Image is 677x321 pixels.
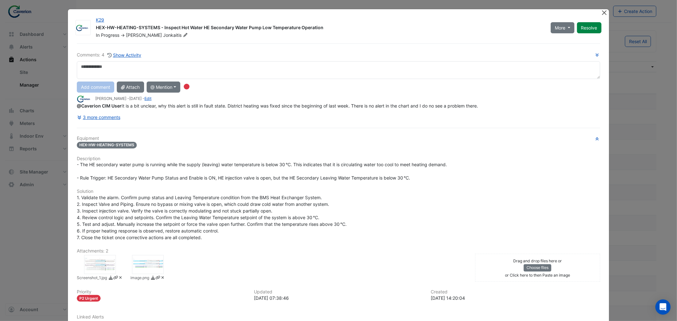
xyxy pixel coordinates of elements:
h6: Linked Alerts [77,314,600,320]
button: Choose files [524,264,551,271]
button: Resolve [577,22,601,33]
a: Copy link to clipboard [156,275,160,282]
small: [PERSON_NAME] - - [95,96,151,102]
a: Edit [144,96,151,101]
h6: Solution [77,189,600,194]
h6: Attachments: 2 [77,248,600,254]
h6: Created [431,289,600,295]
div: [DATE] 07:38:46 [254,295,423,301]
span: In Progress [96,32,119,38]
div: Comments: 4 [77,51,142,59]
div: image.png [132,255,164,274]
small: image.png [130,275,149,282]
button: More [551,22,574,33]
a: Delete [160,275,165,282]
div: [DATE] 14:20:04 [431,295,600,301]
h6: Description [77,156,600,161]
div: Screenshot_1.jpg [84,255,116,274]
a: Copy link to clipboard [113,275,118,282]
span: It is a bit unclear, why this alert is still in fault state. District heating was fixed since the... [77,103,478,108]
button: Close [601,9,608,16]
img: Caverion [77,95,93,102]
a: Delete [118,275,123,282]
span: More [555,24,565,31]
small: Screenshot_1.jpg [77,275,107,282]
h6: Priority [77,289,246,295]
span: anton.mazkovoi+4329@cimenviro.com [Caverion] [77,103,122,108]
button: Show Activity [107,51,142,59]
div: HEX-HW-HEATING-SYSTEMS - Inspect Hot Water HE Secondary Water Pump Low Temperature Operation [96,24,543,32]
small: Drag and drop files here or [513,259,562,263]
button: Attach [117,82,144,93]
span: Jonkaitis [163,32,189,38]
small: or Click here to then Paste an image [505,273,570,278]
div: P2 Urgent [77,295,101,302]
span: 2025-08-12 07:38:46 [129,96,142,101]
div: Open Intercom Messenger [655,299,671,315]
span: -> [121,32,125,38]
a: Download [150,275,155,282]
span: HEX-HW-HEATING-SYSTEMS [77,142,137,148]
button: @ Mention [147,82,181,93]
img: Caverion [76,25,90,31]
div: Tooltip anchor [184,84,189,89]
span: - The HE secondary water pump is running while the supply (leaving) water temperature is below 30... [77,162,447,180]
span: 1. Validate the alarm. Confirm pump status and Leaving Temperature condition from the BMS Heat Ex... [77,195,347,240]
a: Download [108,275,113,282]
span: [PERSON_NAME] [126,32,162,38]
h6: Updated [254,289,423,295]
a: K29 [96,17,104,23]
h6: Equipment [77,136,600,141]
button: 3 more comments [77,112,121,123]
